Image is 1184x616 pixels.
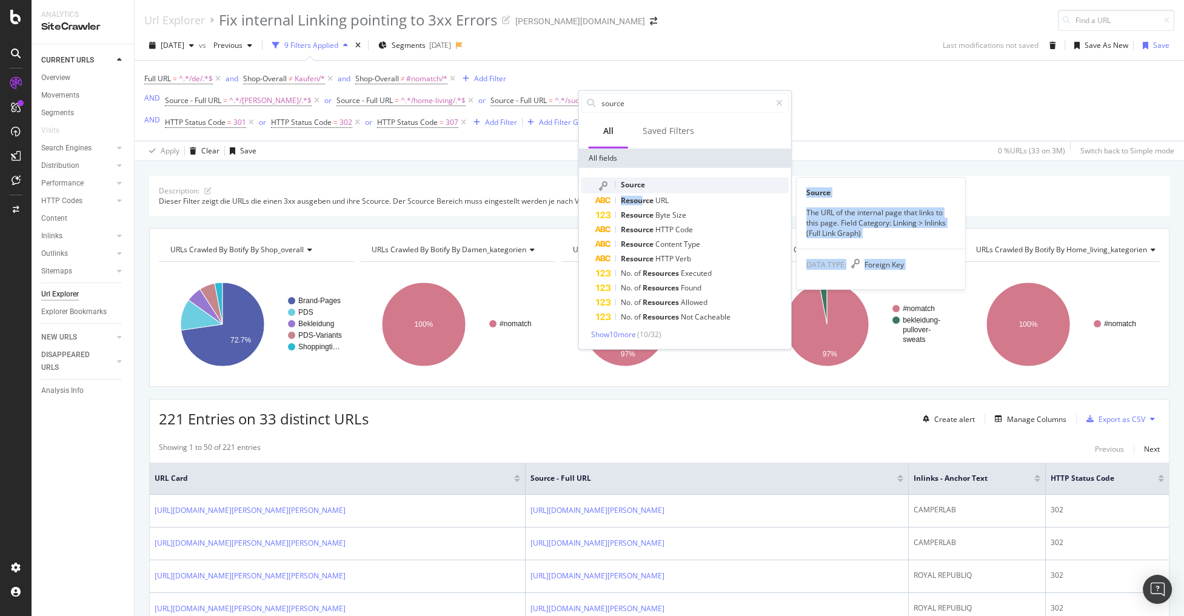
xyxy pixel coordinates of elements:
div: A chart. [965,272,1159,377]
span: URLs Crawled By Botify By home_living_kategorien [976,244,1147,255]
div: Url Explorer [41,288,79,301]
span: Source - Full URL [530,473,878,484]
div: Performance [41,177,84,190]
span: = [223,95,227,105]
div: Source [797,187,965,198]
a: Content [41,212,125,225]
div: [DATE] [429,40,451,50]
span: Full URL [144,73,171,84]
svg: A chart. [159,272,353,377]
div: Add Filter [474,73,506,84]
div: Dieser Filter zeigt die URLs die einen 3xx ausgeben und ihre Scource. Der Scource Bereich muss ei... [159,196,1160,206]
text: Bekleidung [298,320,334,328]
div: Saved Filters [643,125,694,137]
div: Movements [41,89,79,102]
span: No. [621,283,634,293]
span: Cacheable [695,312,731,322]
text: Shoppingti… [298,343,340,351]
span: No. [621,312,634,322]
span: ≠ [401,73,405,84]
span: vs [199,40,209,50]
span: #nomatch/* [406,70,447,87]
button: and [226,73,238,84]
span: of [634,283,643,293]
div: [PERSON_NAME][DOMAIN_NAME] [515,15,645,27]
div: times [353,39,363,52]
text: bekleidung- [903,316,940,324]
svg: A chart. [561,272,755,377]
button: Previous [1095,442,1124,457]
button: Export as CSV [1082,409,1145,429]
div: SiteCrawler [41,20,124,34]
div: Create alert [934,414,975,424]
button: Manage Columns [990,412,1066,426]
div: Showing 1 to 50 of 221 entries [159,442,261,457]
span: = [549,95,553,105]
button: Add Filter Group [523,115,594,130]
text: PDS-Variants [298,331,342,340]
span: Not [681,312,695,322]
span: 2024 Sep. 2nd [161,40,184,50]
span: 302 [339,114,352,131]
a: Overview [41,72,125,84]
a: [URL][DOMAIN_NAME][PERSON_NAME] [530,570,664,582]
button: or [259,116,266,128]
a: Search Engines [41,142,113,155]
span: DATA TYPE: [806,259,846,270]
button: Add Filter [458,72,506,86]
span: Segments [392,40,426,50]
div: Previous [1095,444,1124,454]
span: Code [675,224,693,235]
span: Kaufen/* [295,70,325,87]
button: and [338,73,350,84]
text: 100% [415,320,433,329]
a: DISAPPEARED URLS [41,349,113,374]
div: Explorer Bookmarks [41,306,107,318]
button: Switch back to Simple mode [1075,141,1174,161]
h4: URLs Crawled By Botify By shop_overall [168,240,343,259]
text: 97% [621,350,635,358]
button: 9 Filters Applied [267,36,353,55]
text: #nomatch [500,320,532,328]
button: Segments[DATE] [373,36,456,55]
a: Analysis Info [41,384,125,397]
h4: URLs Crawled By Botify By home_living_kategorien [974,240,1165,259]
a: [URL][DOMAIN_NAME][PERSON_NAME][PERSON_NAME] [155,570,346,582]
a: Explorer Bookmarks [41,306,125,318]
span: ^.*/home-living/.*$ [401,92,466,109]
span: ≠ [289,73,293,84]
div: Analytics [41,10,124,20]
span: Show 10 more [591,329,636,340]
input: Find a URL [1058,10,1174,31]
a: [URL][DOMAIN_NAME][PERSON_NAME] [530,537,664,549]
div: Save As New [1085,40,1128,50]
span: Allowed [681,297,707,307]
span: Executed [681,268,712,278]
a: Performance [41,177,113,190]
div: Analysis Info [41,384,84,397]
span: Type [684,239,700,249]
button: Previous [209,36,257,55]
span: Resources [643,312,681,322]
div: DISAPPEARED URLS [41,349,102,374]
text: sweats [903,335,925,344]
span: = [333,117,338,127]
svg: A chart. [360,272,554,377]
div: Add Filter [485,117,517,127]
div: Open Intercom Messenger [1143,575,1172,604]
span: Found [681,283,701,293]
div: CURRENT URLS [41,54,94,67]
div: or [259,117,266,127]
div: Content [41,212,67,225]
div: Distribution [41,159,79,172]
span: URLs Crawled By Botify By shop_overall [170,244,304,255]
div: CAMPERLAB [914,537,1040,548]
text: pullover- [903,326,931,334]
span: Foreign Key [865,259,904,270]
h4: URLs Crawled By Botify By damen_kategorien [369,240,544,259]
text: Brand-Pages [298,296,341,305]
div: Save [240,146,256,156]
